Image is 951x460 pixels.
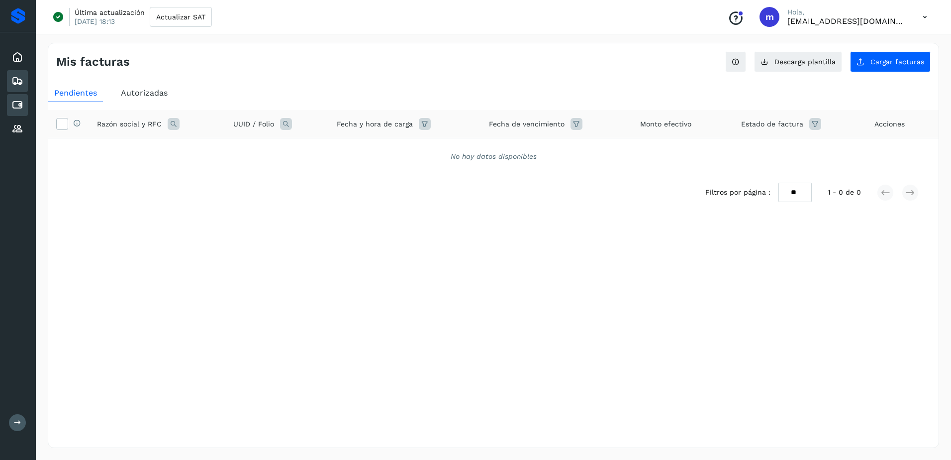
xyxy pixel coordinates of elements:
span: Pendientes [54,88,97,98]
span: Acciones [874,119,905,129]
span: Autorizadas [121,88,168,98]
div: No hay datos disponibles [61,151,926,162]
button: Actualizar SAT [150,7,212,27]
div: Inicio [7,46,28,68]
span: Estado de factura [741,119,803,129]
span: Razón social y RFC [97,119,162,129]
p: [DATE] 18:13 [75,17,115,26]
span: Monto efectivo [640,119,691,129]
span: Fecha y hora de carga [337,119,413,129]
button: Cargar facturas [850,51,931,72]
div: Proveedores [7,118,28,140]
p: mlozano@joffroy.com [787,16,907,26]
p: Última actualización [75,8,145,17]
span: Cargar facturas [870,58,924,65]
span: Fecha de vencimiento [489,119,565,129]
span: Actualizar SAT [156,13,205,20]
span: Filtros por página : [705,187,770,198]
p: Hola, [787,8,907,16]
h4: Mis facturas [56,55,130,69]
div: Embarques [7,70,28,92]
span: 1 - 0 de 0 [828,187,861,198]
div: Cuentas por pagar [7,94,28,116]
button: Descarga plantilla [754,51,842,72]
span: Descarga plantilla [774,58,836,65]
span: UUID / Folio [233,119,274,129]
